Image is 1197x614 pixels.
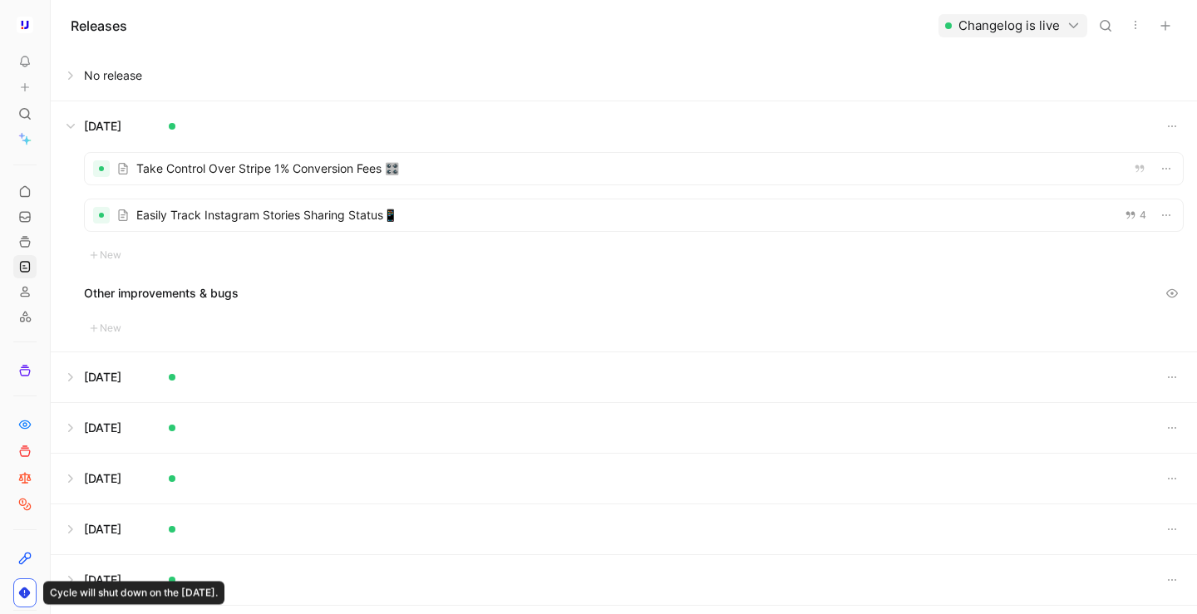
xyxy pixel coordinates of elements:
div: Cycle will shut down on the [DATE]. [43,582,224,605]
img: Upfluence [17,17,33,33]
button: New [84,245,127,265]
button: New [84,318,127,338]
span: 4 [1140,210,1146,220]
button: 4 [1121,206,1150,224]
button: Upfluence [13,13,37,37]
div: Other improvements & bugs [84,282,1184,305]
h1: Releases [71,16,127,36]
button: Changelog is live [938,14,1087,37]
